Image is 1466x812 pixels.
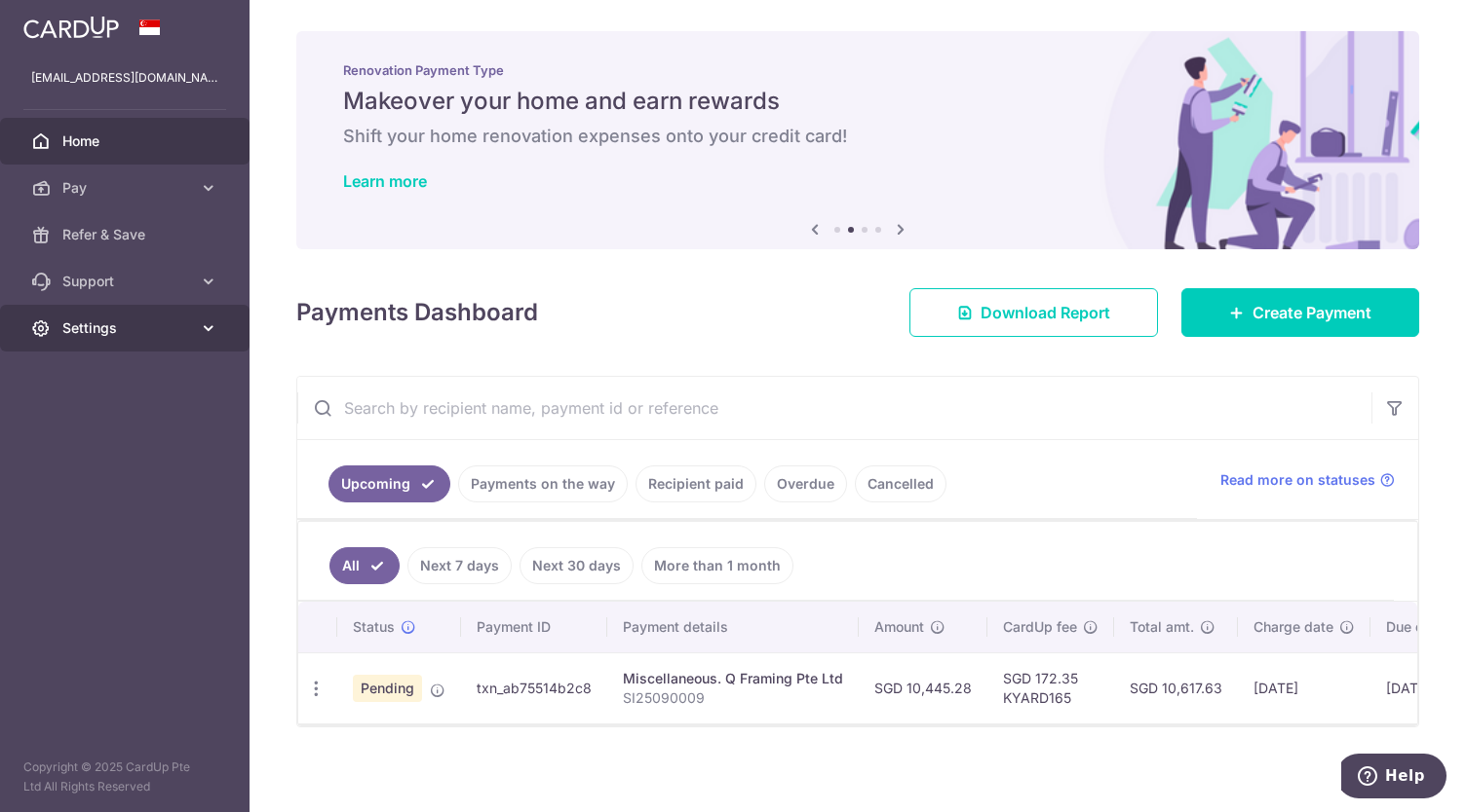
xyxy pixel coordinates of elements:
[23,16,119,39] img: CardUp
[1220,470,1395,490] a: Read more on statuses
[1130,617,1194,637] span: Total amt.
[636,465,756,502] a: Recipient paid
[909,288,1158,337] a: Download Report
[1114,652,1238,723] td: SGD 10,617.63
[461,602,607,652] th: Payment ID
[62,272,191,291] span: Support
[458,465,628,502] a: Payments on the way
[641,547,793,584] a: More than 1 month
[343,86,1372,117] h5: Makeover your home and earn rewards
[343,171,427,191] a: Learn more
[607,602,859,652] th: Payment details
[1254,617,1333,637] span: Charge date
[1003,617,1077,637] span: CardUp fee
[1386,617,1445,637] span: Due date
[329,547,400,584] a: All
[1253,301,1371,324] span: Create Payment
[855,465,946,502] a: Cancelled
[343,62,1372,78] p: Renovation Payment Type
[62,225,191,244] span: Refer & Save
[31,68,218,88] p: [EMAIL_ADDRESS][DOMAIN_NAME]
[407,547,512,584] a: Next 7 days
[296,31,1419,249] img: Renovation banner
[764,465,847,502] a: Overdue
[623,669,843,688] div: Miscellaneous. Q Framing Pte Ltd
[859,652,987,723] td: SGD 10,445.28
[62,131,191,151] span: Home
[623,688,843,708] p: SI25090009
[62,178,191,198] span: Pay
[987,652,1114,723] td: SGD 172.35 KYARD165
[1238,652,1370,723] td: [DATE]
[353,675,422,702] span: Pending
[874,617,924,637] span: Amount
[328,465,450,502] a: Upcoming
[1220,470,1375,490] span: Read more on statuses
[62,318,191,338] span: Settings
[461,652,607,723] td: txn_ab75514b2c8
[353,617,395,637] span: Status
[296,295,538,330] h4: Payments Dashboard
[343,125,1372,148] h6: Shift your home renovation expenses onto your credit card!
[981,301,1110,324] span: Download Report
[1341,754,1447,802] iframe: Opens a widget where you can find more information
[1181,288,1419,337] a: Create Payment
[297,377,1371,439] input: Search by recipient name, payment id or reference
[520,547,634,584] a: Next 30 days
